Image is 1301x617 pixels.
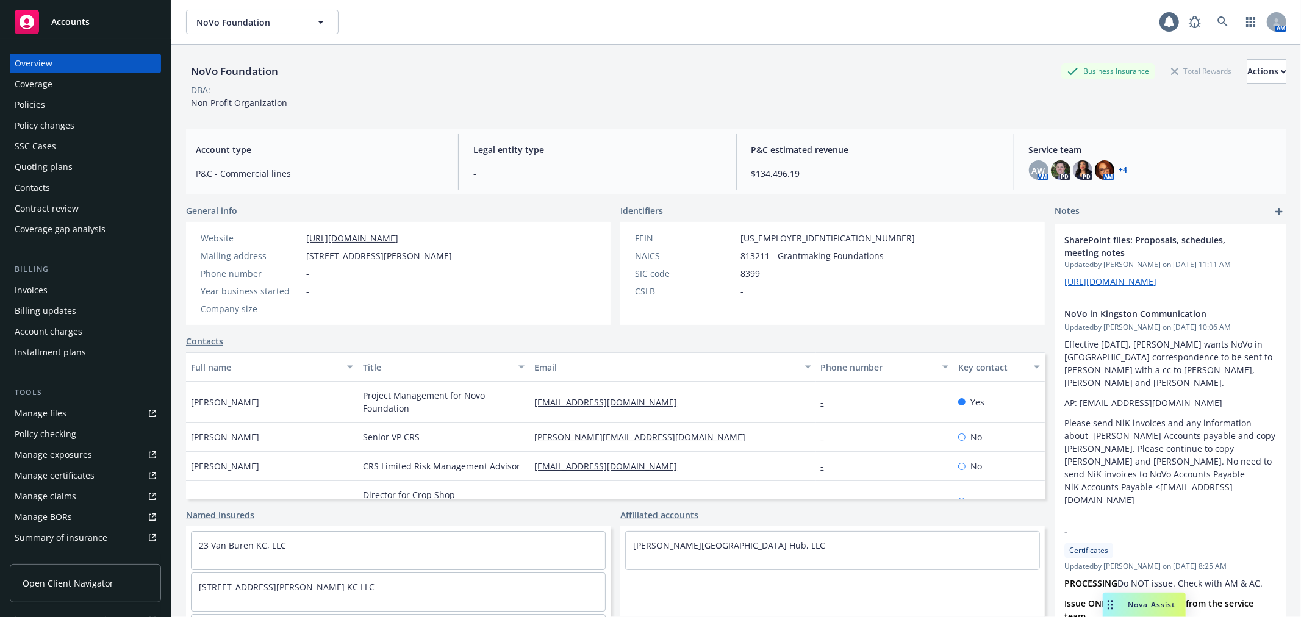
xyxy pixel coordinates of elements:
a: Coverage [10,74,161,94]
a: SSC Cases [10,137,161,156]
div: Policies [15,95,45,115]
div: DBA: - [191,84,213,96]
div: Account charges [15,322,82,341]
strong: PROCESSING [1064,577,1117,589]
span: - [473,167,721,180]
p: Please send NiK invoices and any information about [PERSON_NAME] Accounts payable and copy [PERSO... [1064,416,1277,506]
div: Key contact [958,361,1027,374]
span: [US_EMPLOYER_IDENTIFICATION_NUMBER] [740,232,915,244]
a: [EMAIL_ADDRESS][DOMAIN_NAME] [534,396,687,408]
a: - [821,431,834,443]
div: Invoices [15,280,48,300]
div: NAICS [635,249,736,262]
a: [PERSON_NAME][GEOGRAPHIC_DATA] Hub, LLC [633,540,825,551]
a: Report a Bug [1183,10,1207,34]
a: Named insureds [186,508,254,521]
div: Full name [191,361,340,374]
span: AW [1032,164,1045,177]
a: Accounts [10,5,161,39]
a: Search [1211,10,1235,34]
div: Manage BORs [15,507,72,527]
div: Actions [1247,60,1286,83]
a: [URL][DOMAIN_NAME] [1064,276,1156,287]
img: photo [1051,160,1070,180]
button: Title [358,352,530,382]
a: Policy checking [10,424,161,444]
div: Contacts [15,178,50,198]
span: CRS Limited Risk Management Advisor [363,460,520,473]
span: [PERSON_NAME] [191,430,259,443]
a: [EMAIL_ADDRESS][DOMAIN_NAME] [534,496,687,507]
a: Manage exposures [10,445,161,465]
button: NoVo Foundation [186,10,339,34]
span: - [306,302,309,315]
div: Tools [10,387,161,399]
img: photo [1073,160,1092,180]
span: Yes [970,396,984,408]
a: Manage claims [10,487,161,506]
div: Company size [201,302,301,315]
div: Contract review [15,199,79,218]
span: Legal entity type [473,143,721,156]
div: Phone number [201,267,301,280]
div: NoVo in Kingston CommunicationUpdatedby [PERSON_NAME] on [DATE] 10:06 AMEffective [DATE], [PERSON... [1055,298,1286,516]
a: Summary of insurance [10,528,161,547]
div: Quoting plans [15,157,73,177]
a: Policy changes [10,116,161,135]
div: SSC Cases [15,137,56,156]
div: Manage exposures [15,445,92,465]
a: - [821,460,834,472]
p: AP: [EMAIL_ADDRESS][DOMAIN_NAME] [1064,396,1277,409]
div: Billing [10,263,161,276]
a: [URL][DOMAIN_NAME] [306,232,398,244]
span: Nova Assist [1128,599,1176,610]
span: Non Profit Organization [191,97,287,109]
div: Phone number [821,361,935,374]
a: Invoices [10,280,161,300]
span: [PERSON_NAME] [191,495,259,508]
a: Contacts [186,335,223,348]
span: P&C estimated revenue [751,143,999,156]
a: 23 Van Buren KC, LLC [199,540,286,551]
span: Account type [196,143,443,156]
a: Manage BORs [10,507,161,527]
div: Title [363,361,512,374]
div: Total Rewards [1165,63,1238,79]
div: Overview [15,54,52,73]
span: Accounts [51,17,90,27]
p: Effective [DATE], [PERSON_NAME] wants NoVo in [GEOGRAPHIC_DATA] correspondence to be sent to [PER... [1064,338,1277,389]
span: [PERSON_NAME] [191,460,259,473]
a: Overview [10,54,161,73]
span: No [970,430,982,443]
div: Mailing address [201,249,301,262]
a: Affiliated accounts [620,508,698,521]
div: Policy checking [15,424,76,444]
div: Billing updates [15,301,76,321]
a: Coverage gap analysis [10,219,161,239]
div: Policy AI ingestions [15,549,93,568]
span: Updated by [PERSON_NAME] on [DATE] 8:25 AM [1064,561,1277,572]
div: Manage certificates [15,466,95,485]
a: Account charges [10,322,161,341]
div: Year business started [201,285,301,298]
span: Identifiers [620,204,663,217]
span: No [970,460,982,473]
button: Phone number [816,352,953,382]
span: - [740,285,744,298]
a: Installment plans [10,343,161,362]
div: Summary of insurance [15,528,107,547]
span: NoVo in Kingston Communication [1064,307,1245,320]
button: Actions [1247,59,1286,84]
div: Email [534,361,797,374]
span: P&C - Commercial lines [196,167,443,180]
a: Billing updates [10,301,161,321]
a: Manage files [10,404,161,423]
a: [PERSON_NAME][EMAIL_ADDRESS][DOMAIN_NAME] [534,431,755,443]
div: Business Insurance [1061,63,1155,79]
button: Email [529,352,815,382]
span: [STREET_ADDRESS][PERSON_NAME] [306,249,452,262]
span: 813211 - Grantmaking Foundations [740,249,884,262]
div: Installment plans [15,343,86,362]
a: add [1272,204,1286,219]
div: Manage files [15,404,66,423]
